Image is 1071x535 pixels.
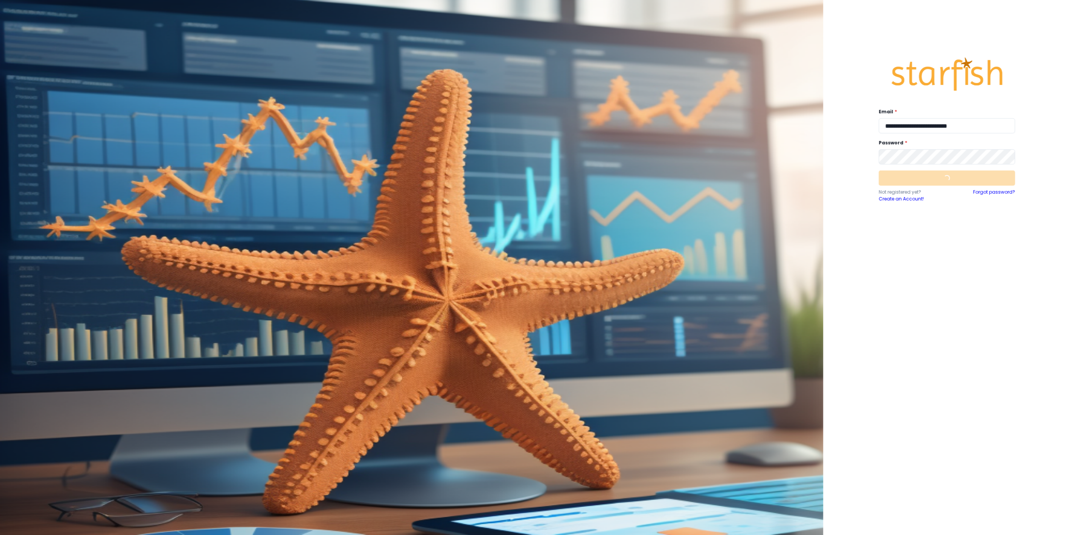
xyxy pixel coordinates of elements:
a: Create an Account! [879,196,947,202]
label: Email [879,108,1011,115]
img: Logo.42cb71d561138c82c4ab.png [890,50,1004,98]
p: Not registered yet? [879,189,947,196]
label: Password [879,139,1011,146]
a: Forgot password? [973,189,1015,202]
